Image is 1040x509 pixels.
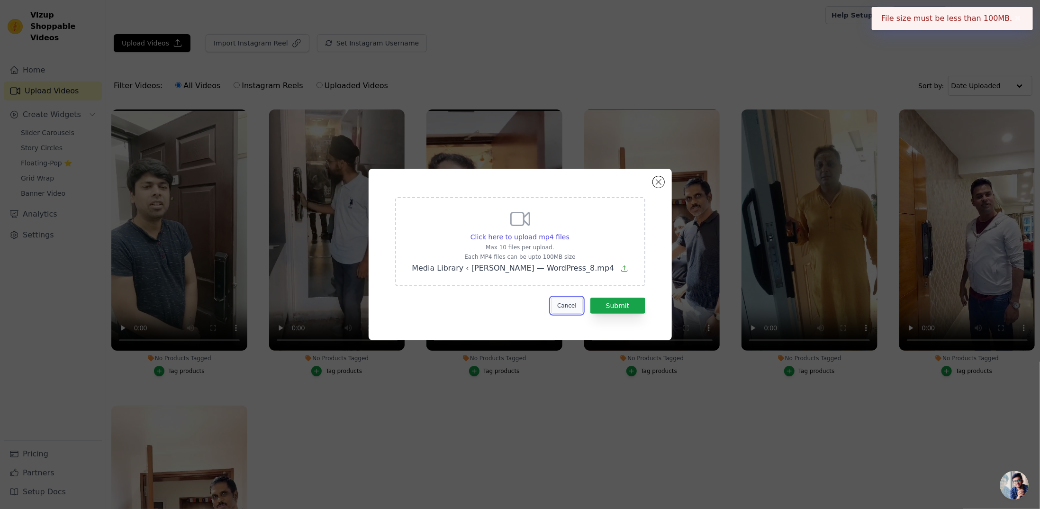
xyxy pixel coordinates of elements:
[551,298,583,314] button: Cancel
[412,244,628,251] p: Max 10 files per upload.
[872,7,1033,30] div: File size must be less than 100MB.
[1000,471,1029,500] a: Open chat
[1013,13,1023,24] button: Close
[653,176,664,188] button: Close modal
[412,264,614,273] span: Media Library ‹ [PERSON_NAME] — WordPress_8.mp4
[412,253,628,261] p: Each MP4 files can be upto 100MB size
[470,233,570,241] span: Click here to upload mp4 files
[590,298,645,314] button: Submit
